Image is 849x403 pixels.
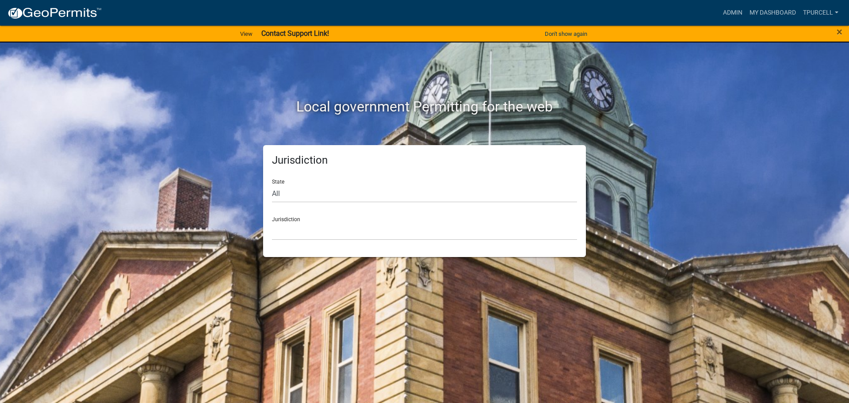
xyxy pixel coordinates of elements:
button: Close [837,27,842,37]
h2: Local government Permitting for the web [179,98,670,115]
a: Tpurcell [799,4,842,21]
button: Don't show again [541,27,591,41]
h5: Jurisdiction [272,154,577,167]
span: × [837,26,842,38]
strong: Contact Support Link! [261,29,329,38]
a: Admin [719,4,746,21]
a: My Dashboard [746,4,799,21]
a: View [237,27,256,41]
